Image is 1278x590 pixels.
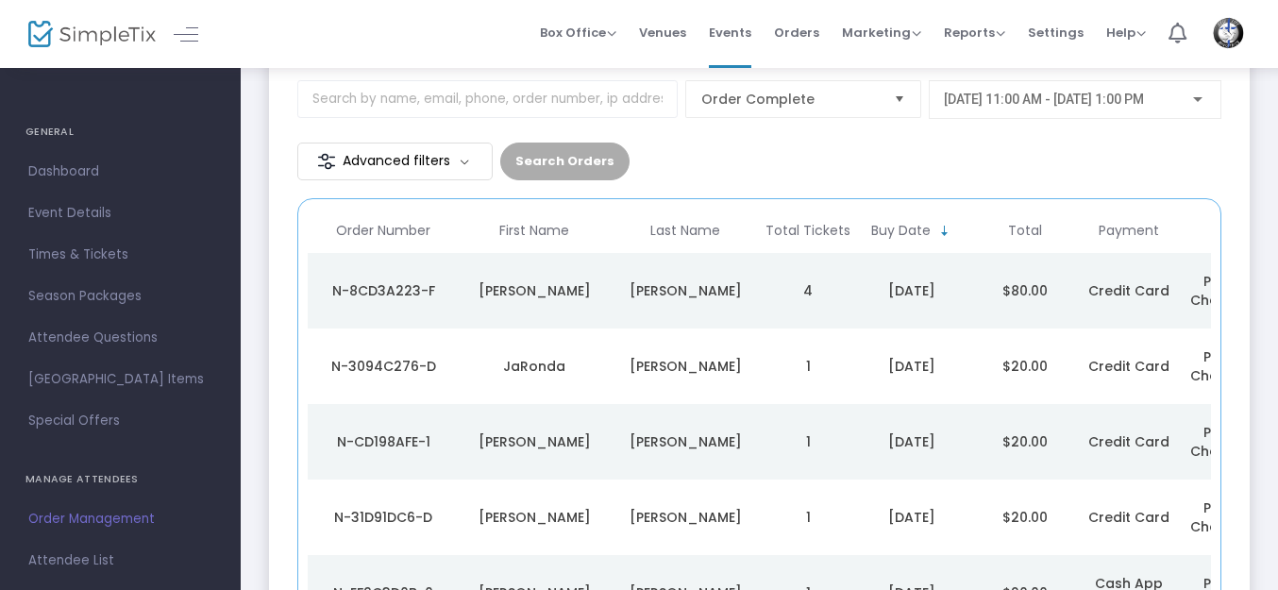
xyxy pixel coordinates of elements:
[28,160,212,184] span: Dashboard
[1190,272,1257,310] span: Public Checkout
[614,508,756,527] div: Wilson
[463,508,605,527] div: Amy
[860,432,964,451] div: 9/17/2025
[968,253,1082,329] td: $80.00
[317,152,336,171] img: filter
[540,24,616,42] span: Box Office
[968,404,1082,480] td: $20.00
[860,357,964,376] div: 9/18/2025
[761,329,855,404] td: 1
[650,223,720,239] span: Last Name
[28,243,212,267] span: Times & Tickets
[968,480,1082,555] td: $20.00
[944,24,1005,42] span: Reports
[774,8,819,57] span: Orders
[761,209,855,253] th: Total Tickets
[1190,423,1257,461] span: Public Checkout
[25,461,215,498] h4: MANAGE ATTENDEES
[701,90,879,109] span: Order Complete
[312,508,454,527] div: N-31D91DC6-D
[639,8,686,57] span: Venues
[1088,432,1169,451] span: Credit Card
[28,507,212,531] span: Order Management
[297,143,493,180] m-button: Advanced filters
[28,367,212,392] span: [GEOGRAPHIC_DATA] Items
[761,404,855,480] td: 1
[312,357,454,376] div: N-3094C276-D
[614,357,756,376] div: Gaulden
[842,24,921,42] span: Marketing
[860,508,964,527] div: 9/16/2025
[1190,347,1257,385] span: Public Checkout
[463,432,605,451] div: Lula
[28,326,212,350] span: Attendee Questions
[1099,223,1159,239] span: Payment
[761,253,855,329] td: 4
[336,223,430,239] span: Order Number
[1190,498,1257,536] span: Public Checkout
[28,284,212,309] span: Season Packages
[1088,508,1169,527] span: Credit Card
[499,223,569,239] span: First Name
[871,223,931,239] span: Buy Date
[463,357,605,376] div: JaRonda
[463,281,605,300] div: Cheri
[1008,223,1042,239] span: Total
[937,224,952,239] span: Sortable
[297,80,678,118] input: Search by name, email, phone, order number, ip address, or last 4 digits of card
[1088,357,1169,376] span: Credit Card
[968,329,1082,404] td: $20.00
[25,113,215,151] h4: GENERAL
[28,409,212,433] span: Special Offers
[886,81,913,117] button: Select
[1106,24,1146,42] span: Help
[614,432,756,451] div: MCVay
[28,548,212,573] span: Attendee List
[312,432,454,451] div: N-CD198AFE-1
[860,281,964,300] div: 9/19/2025
[312,281,454,300] div: N-8CD3A223-F
[28,201,212,226] span: Event Details
[709,8,751,57] span: Events
[944,92,1144,107] span: [DATE] 11:00 AM - [DATE] 1:00 PM
[1088,281,1169,300] span: Credit Card
[614,281,756,300] div: Collins
[761,480,855,555] td: 1
[1028,8,1084,57] span: Settings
